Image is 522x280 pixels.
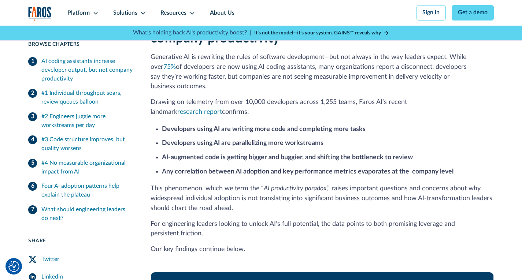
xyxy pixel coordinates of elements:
a: home [28,7,52,22]
a: research report [177,109,222,115]
a: 75% [163,64,176,70]
a: Get a demo [452,5,494,20]
a: It’s not the model—it’s your system. GAINS™ reveals why [254,29,389,37]
div: Twitter [41,255,59,264]
em: AI productivity paradox [264,185,326,191]
img: Logo of the analytics and reporting company Faros. [28,7,52,22]
div: #3 Code structure improves, but quality worsens [41,135,133,153]
a: Sign in [417,5,446,20]
a: What should engineering leaders do next? [28,202,133,226]
p: Our key findings continue below. [151,244,494,254]
a: #2 Engineers juggle more workstreams per day [28,109,133,133]
p: What's holding back AI's productivity boost? | [133,29,251,37]
strong: Any correlation between AI adoption and key performance metrics evaporates at the company level [162,168,453,175]
p: Drawing on telemetry from over 10,000 developers across 1,255 teams, Faros AI’s recent landmark c... [151,97,494,117]
div: Resources [160,9,186,18]
div: #2 Engineers juggle more workstreams per day [41,112,133,130]
p: Generative AI is rewriting the rules of software development—but not always in the way leaders ex... [151,52,494,92]
div: Browse Chapters [28,41,133,48]
p: For engineering leaders looking to unlock AI’s full potential, the data points to both promising ... [151,219,494,239]
div: Platform [67,9,90,18]
strong: Developers using AI are parallelizing more workstreams [162,140,323,146]
button: Cookie Settings [8,261,19,272]
a: AI coding assistants increase developer output, but not company productivity [28,54,133,86]
a: Four AI adoption patterns help explain the plateau [28,179,133,202]
div: #4 No measurable organizational impact from AI [41,159,133,176]
p: This phenomenon, which we term the “ ,” raises important questions and concerns about why widespr... [151,184,494,213]
a: #4 No measurable organizational impact from AI [28,156,133,179]
div: Solutions [113,9,137,18]
a: #3 Code structure improves, but quality worsens [28,132,133,156]
div: Share [28,237,133,245]
a: Twitter Share [28,251,133,268]
div: Four AI adoption patterns help explain the plateau [41,182,133,199]
div: AI coding assistants increase developer output, but not company productivity [41,57,133,83]
a: #1 Individual throughput soars, review queues balloon [28,86,133,109]
img: Revisit consent button [8,261,19,272]
div: #1 Individual throughput soars, review queues balloon [41,89,133,107]
strong: Developers using AI are writing more code and completing more tasks [162,126,366,132]
strong: AI-augmented code is getting bigger and buggier, and shifting the bottleneck to review [162,154,413,160]
div: What should engineering leaders do next? [41,205,133,223]
strong: It’s not the model—it’s your system. GAINS™ reveals why [254,30,381,36]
